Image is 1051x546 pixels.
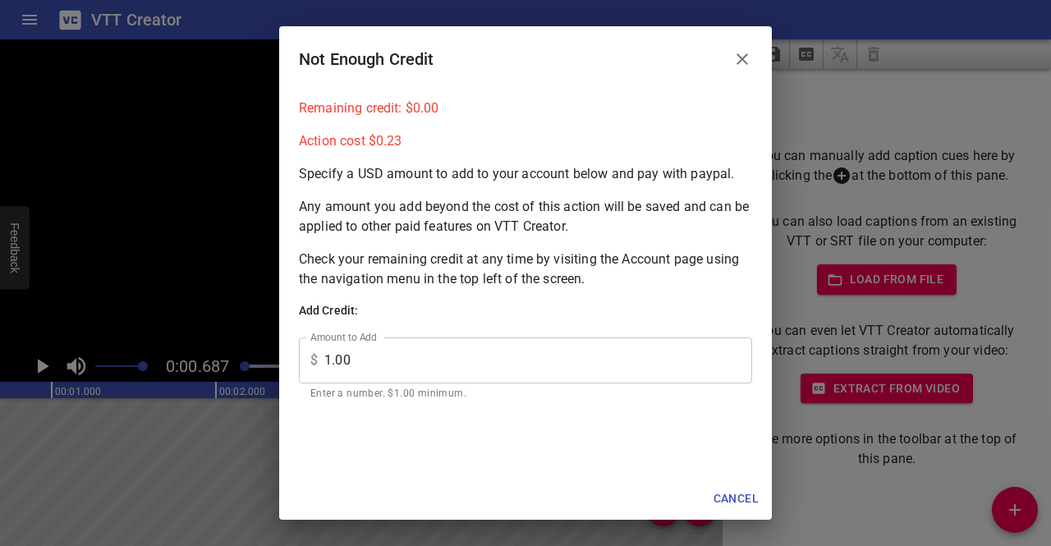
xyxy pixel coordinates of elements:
[310,386,741,402] p: Enter a number. $1.00 minimum.
[707,484,765,514] button: Cancel
[299,46,434,72] h6: Not Enough Credit
[299,164,752,184] p: Specify a USD amount to add to your account below and pay with paypal.
[299,131,752,151] p: Action cost $ 0.23
[324,337,752,383] input: 1.00
[723,39,762,79] button: Close
[299,302,752,320] h6: Add Credit:
[714,489,759,509] span: Cancel
[299,197,752,236] p: Any amount you add beyond the cost of this action will be saved and can be applied to other paid ...
[299,250,752,289] p: Check your remaining credit at any time by visiting the Account page using the navigation menu in...
[299,99,752,118] p: Remaining credit: $ 0.00
[310,351,318,370] p: $
[299,409,752,539] iframe: PayPal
